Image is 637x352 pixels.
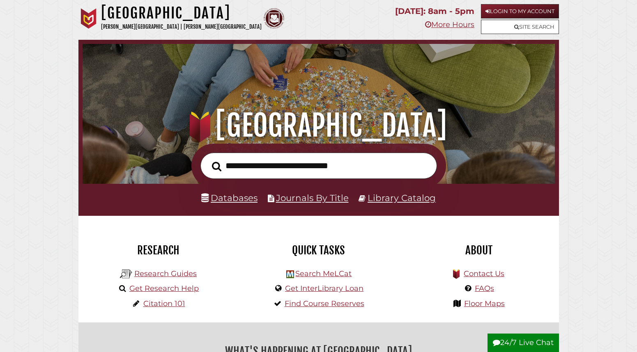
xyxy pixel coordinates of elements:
[276,192,349,203] a: Journals By Title
[129,284,199,293] a: Get Research Help
[395,4,474,18] p: [DATE]: 8am - 5pm
[120,268,132,280] img: Hekman Library Logo
[475,284,494,293] a: FAQs
[425,20,474,29] a: More Hours
[101,4,262,22] h1: [GEOGRAPHIC_DATA]
[245,243,393,257] h2: Quick Tasks
[481,20,559,34] a: Site Search
[464,299,505,308] a: Floor Maps
[92,107,545,144] h1: [GEOGRAPHIC_DATA]
[78,8,99,29] img: Calvin University
[212,162,221,172] i: Search
[143,299,185,308] a: Citation 101
[201,192,258,203] a: Databases
[208,159,225,174] button: Search
[134,269,197,278] a: Research Guides
[85,243,232,257] h2: Research
[368,192,436,203] a: Library Catalog
[286,270,294,278] img: Hekman Library Logo
[405,243,553,257] h2: About
[264,8,284,29] img: Calvin Theological Seminary
[285,299,364,308] a: Find Course Reserves
[464,269,504,278] a: Contact Us
[285,284,363,293] a: Get InterLibrary Loan
[101,22,262,32] p: [PERSON_NAME][GEOGRAPHIC_DATA] | [PERSON_NAME][GEOGRAPHIC_DATA]
[295,269,352,278] a: Search MeLCat
[481,4,559,18] a: Login to My Account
